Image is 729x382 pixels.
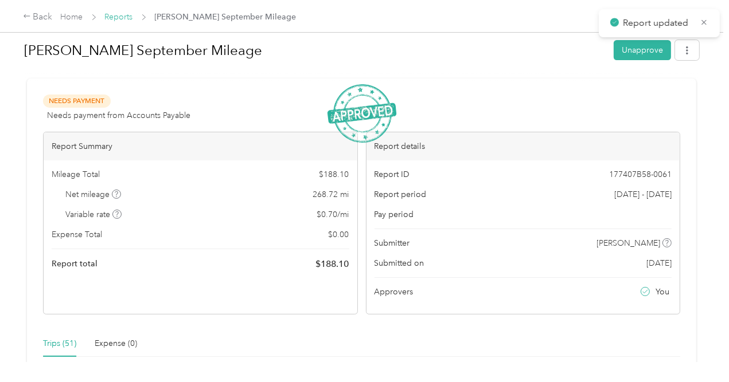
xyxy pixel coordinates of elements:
div: Trips (51) [43,337,76,350]
span: Report total [52,258,98,270]
span: Approvers [375,286,414,298]
span: Expense Total [52,229,102,241]
span: You [656,286,670,298]
div: Report details [367,132,680,160]
iframe: Everlance-gr Chat Button Frame [665,318,729,382]
a: Home [61,12,83,22]
div: Expense (0) [95,337,137,350]
span: 177407B58-0061 [609,168,672,180]
span: [PERSON_NAME] September Mileage [155,11,297,23]
span: $ 188.10 [316,257,349,271]
span: Submitted on [375,257,424,269]
a: Reports [105,12,133,22]
button: Unapprove [614,40,671,60]
div: Report Summary [44,132,357,160]
h1: Steve Velner September Mileage [24,37,606,64]
span: Pay period [375,208,414,220]
div: Back [23,10,53,24]
span: [PERSON_NAME] [597,237,661,249]
span: 268.72 mi [313,188,349,200]
span: Variable rate [66,208,122,220]
span: [DATE] [646,257,672,269]
span: Net mileage [66,188,122,200]
span: Mileage Total [52,168,100,180]
span: [DATE] - [DATE] [614,188,672,200]
p: Report updated [623,16,692,30]
img: ApprovedStamp [327,84,396,143]
span: Report period [375,188,427,200]
span: Report ID [375,168,410,180]
span: Needs Payment [43,94,111,108]
span: Submitter [375,237,410,249]
span: $ 188.10 [319,168,349,180]
span: $ 0.70 / mi [317,208,349,220]
span: $ 0.00 [329,229,349,241]
span: Needs payment from Accounts Payable [47,109,190,121]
